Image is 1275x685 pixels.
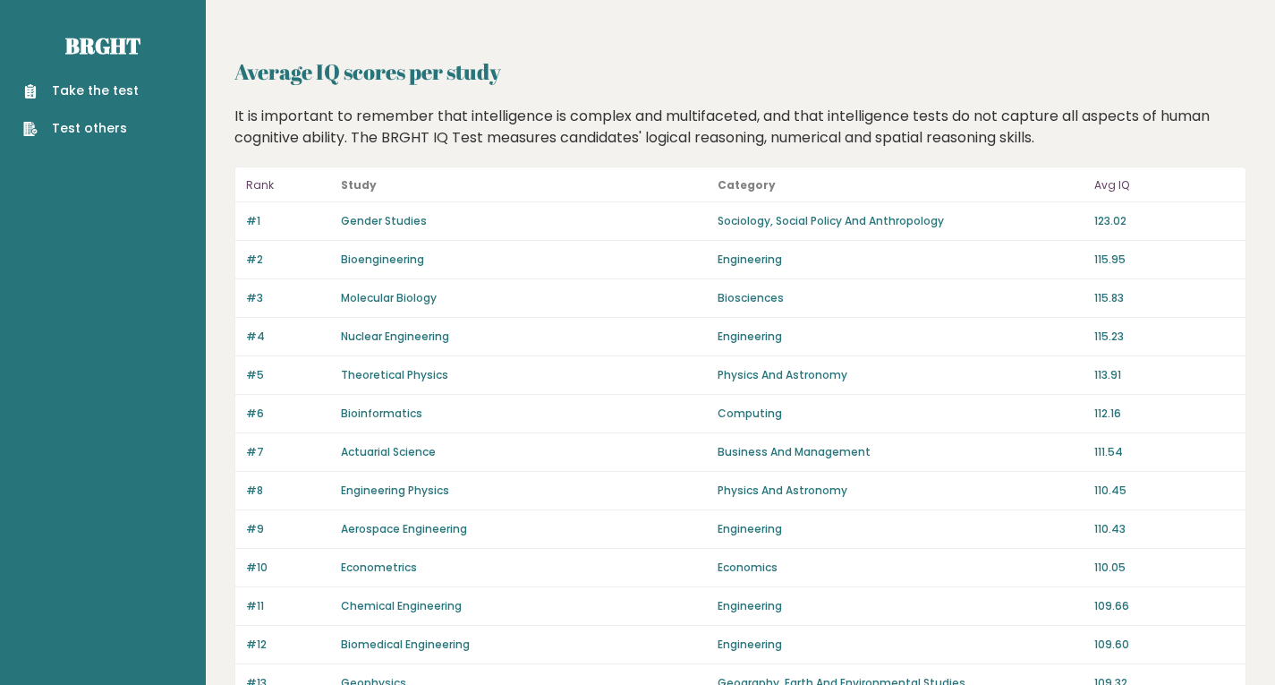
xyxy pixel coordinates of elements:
[246,560,330,576] p: #10
[1094,252,1235,268] p: 115.95
[341,177,377,193] b: Study
[246,483,330,499] p: #8
[718,329,1084,345] p: Engineering
[341,598,462,613] a: Chemical Engineering
[341,560,417,575] a: Econometrics
[718,252,1084,268] p: Engineering
[718,406,1084,422] p: Computing
[1094,213,1235,229] p: 123.02
[246,213,330,229] p: #1
[718,213,1084,229] p: Sociology, Social Policy And Anthropology
[718,177,776,193] b: Category
[246,521,330,537] p: #9
[234,56,1246,88] h2: Average IQ scores per study
[1094,598,1235,614] p: 109.66
[718,560,1084,576] p: Economics
[1094,290,1235,306] p: 115.83
[1094,175,1235,196] p: Avg IQ
[341,329,449,344] a: Nuclear Engineering
[718,290,1084,306] p: Biosciences
[246,406,330,422] p: #6
[718,367,1084,383] p: Physics And Astronomy
[65,31,140,60] a: Brght
[1094,521,1235,537] p: 110.43
[23,81,139,100] a: Take the test
[228,106,1254,149] div: It is important to remember that intelligence is complex and multifaceted, and that intelligence ...
[246,367,330,383] p: #5
[246,598,330,614] p: #11
[718,444,1084,460] p: Business And Management
[341,406,422,421] a: Bioinformatics
[1094,329,1235,345] p: 115.23
[246,175,330,196] p: Rank
[246,444,330,460] p: #7
[718,598,1084,614] p: Engineering
[246,637,330,653] p: #12
[718,483,1084,499] p: Physics And Astronomy
[341,444,436,459] a: Actuarial Science
[718,521,1084,537] p: Engineering
[341,637,470,652] a: Biomedical Engineering
[1094,444,1235,460] p: 111.54
[1094,367,1235,383] p: 113.91
[1094,560,1235,576] p: 110.05
[246,290,330,306] p: #3
[718,637,1084,653] p: Engineering
[1094,406,1235,422] p: 112.16
[341,290,437,305] a: Molecular Biology
[341,213,427,228] a: Gender Studies
[1094,483,1235,499] p: 110.45
[1094,637,1235,653] p: 109.60
[341,483,449,498] a: Engineering Physics
[23,119,139,138] a: Test others
[341,521,467,536] a: Aerospace Engineering
[341,252,424,267] a: Bioengineering
[341,367,448,382] a: Theoretical Physics
[246,252,330,268] p: #2
[246,329,330,345] p: #4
